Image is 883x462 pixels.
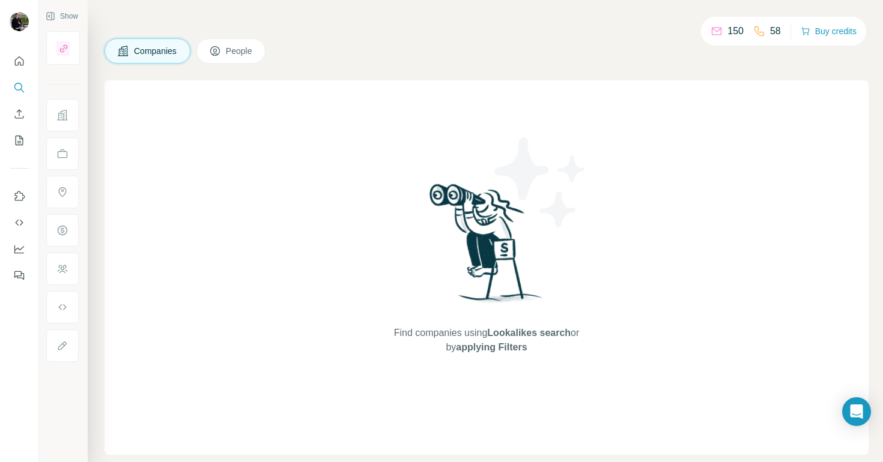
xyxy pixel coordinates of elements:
[10,103,29,125] button: Enrich CSV
[10,238,29,260] button: Dashboard
[10,12,29,31] img: Avatar
[10,50,29,72] button: Quick start
[105,14,869,31] h4: Search
[842,397,871,426] div: Open Intercom Messenger
[134,45,178,57] span: Companies
[424,181,549,314] img: Surfe Illustration - Woman searching with binoculars
[10,130,29,151] button: My lists
[10,212,29,233] button: Use Surfe API
[770,24,781,38] p: 58
[487,328,571,338] span: Lookalikes search
[226,45,253,57] span: People
[487,128,595,236] img: Surfe Illustration - Stars
[37,7,86,25] button: Show
[10,185,29,207] button: Use Surfe on LinkedIn
[727,24,744,38] p: 150
[456,342,527,352] span: applying Filters
[10,265,29,286] button: Feedback
[801,23,857,40] button: Buy credits
[390,326,583,355] span: Find companies using or by
[10,77,29,98] button: Search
